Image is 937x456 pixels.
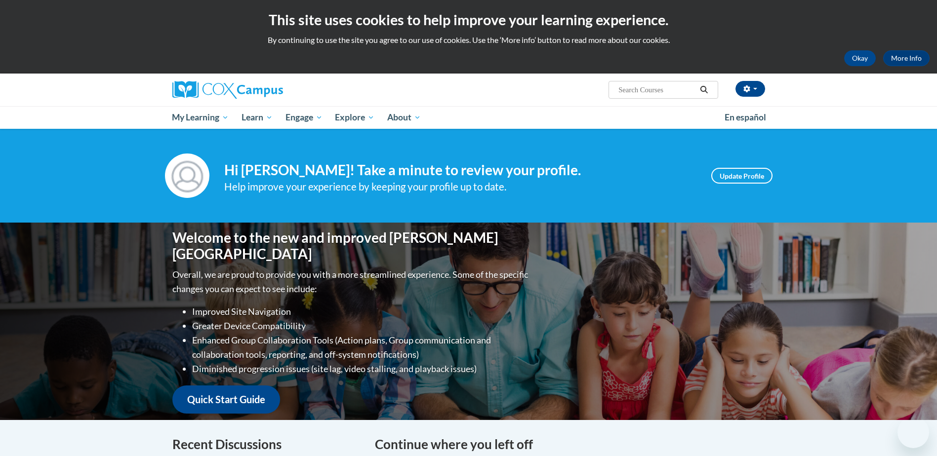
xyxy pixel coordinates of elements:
p: Overall, we are proud to provide you with a more streamlined experience. Some of the specific cha... [172,267,530,296]
a: En español [718,107,773,128]
span: Explore [335,112,374,123]
a: Engage [279,106,329,129]
a: Quick Start Guide [172,385,280,414]
button: Search [696,84,711,96]
h4: Continue where you left off [375,435,765,454]
a: Learn [235,106,279,129]
a: My Learning [166,106,236,129]
span: Learn [242,112,273,123]
a: More Info [883,50,930,66]
h2: This site uses cookies to help improve your learning experience. [7,10,930,30]
img: Profile Image [165,153,209,198]
img: Cox Campus [172,81,283,99]
li: Greater Device Compatibility [192,319,530,333]
a: About [381,106,427,129]
a: Update Profile [711,168,773,184]
button: Account Settings [735,81,765,97]
li: Enhanced Group Collaboration Tools (Action plans, Group communication and collaboration tools, re... [192,333,530,362]
li: Improved Site Navigation [192,304,530,319]
span: About [387,112,421,123]
h4: Recent Discussions [172,435,360,454]
li: Diminished progression issues (site lag, video stalling, and playback issues) [192,362,530,376]
div: Main menu [158,106,780,129]
div: Help improve your experience by keeping your profile up to date. [224,179,696,195]
a: Cox Campus [172,81,360,99]
span: Engage [285,112,323,123]
p: By continuing to use the site you agree to our use of cookies. Use the ‘More info’ button to read... [7,35,930,45]
button: Okay [844,50,876,66]
h4: Hi [PERSON_NAME]! Take a minute to review your profile. [224,162,696,179]
a: Explore [328,106,381,129]
input: Search Courses [617,84,696,96]
iframe: Button to launch messaging window [897,417,929,448]
span: En español [725,112,766,122]
h1: Welcome to the new and improved [PERSON_NAME][GEOGRAPHIC_DATA] [172,229,530,263]
span: My Learning [172,112,229,123]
